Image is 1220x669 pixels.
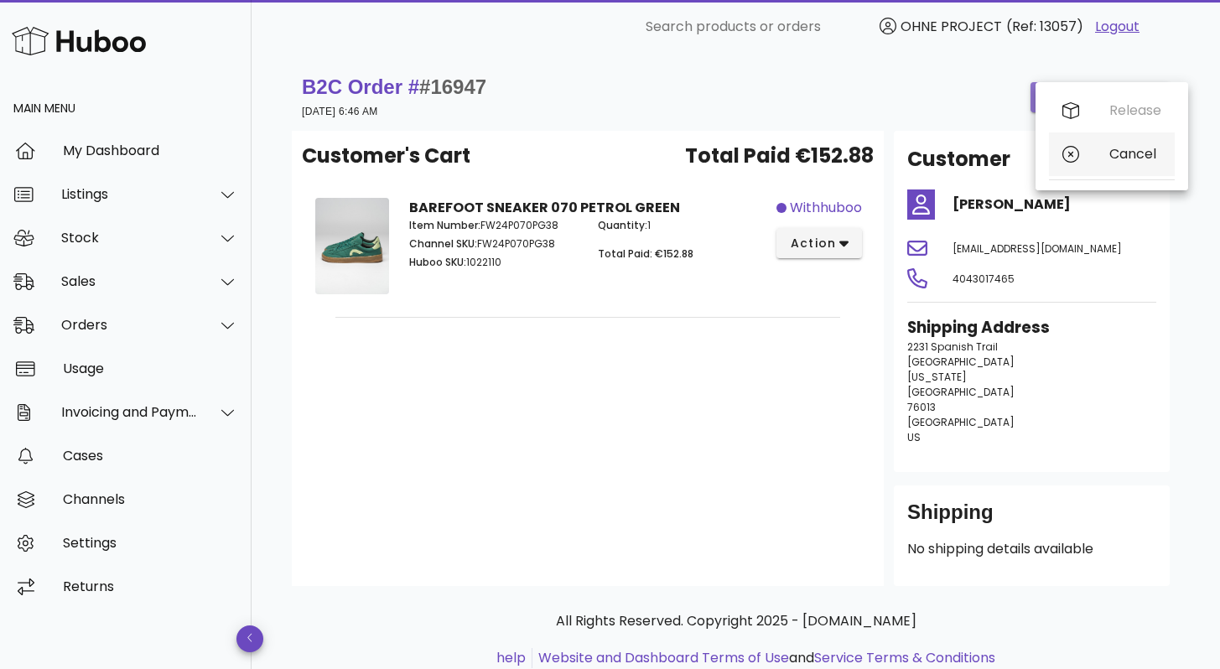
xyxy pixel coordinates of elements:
span: #16947 [419,75,486,98]
img: Huboo Logo [12,23,146,59]
div: Cases [63,448,238,464]
span: OHNE PROJECT [901,17,1002,36]
img: Product Image [315,198,389,294]
div: Settings [63,535,238,551]
small: [DATE] 6:46 AM [302,106,378,117]
span: Total Paid €152.88 [685,141,874,171]
p: FW24P070PG38 [409,236,578,252]
div: Cancel [1109,146,1161,162]
div: Sales [61,273,198,289]
p: All Rights Reserved. Copyright 2025 - [DOMAIN_NAME] [305,611,1166,631]
div: Usage [63,360,238,376]
button: order actions [1031,82,1170,112]
strong: BAREFOOT SNEAKER 070 PETROL GREEN [409,198,680,217]
p: 1022110 [409,255,578,270]
p: No shipping details available [907,539,1156,559]
span: Quantity: [598,218,647,232]
span: Item Number: [409,218,480,232]
div: My Dashboard [63,143,238,158]
span: Channel SKU: [409,236,477,251]
div: Shipping [907,499,1156,539]
strong: B2C Order # [302,75,486,98]
h3: Shipping Address [907,316,1156,340]
li: and [532,648,995,668]
div: Listings [61,186,198,202]
span: withhuboo [790,198,862,218]
h4: [PERSON_NAME] [953,194,1157,215]
span: [GEOGRAPHIC_DATA] [907,385,1015,399]
span: [GEOGRAPHIC_DATA] [907,415,1015,429]
span: (Ref: 13057) [1006,17,1083,36]
span: 76013 [907,400,936,414]
span: Total Paid: €152.88 [598,246,693,261]
h2: Customer [907,144,1010,174]
a: Website and Dashboard Terms of Use [538,648,789,667]
span: action [790,235,837,252]
p: 1 [598,218,766,233]
div: Stock [61,230,198,246]
span: [US_STATE] [907,370,967,384]
span: [GEOGRAPHIC_DATA] [907,355,1015,369]
div: Returns [63,578,238,594]
span: [EMAIL_ADDRESS][DOMAIN_NAME] [953,241,1122,256]
div: Invoicing and Payments [61,404,198,420]
span: US [907,430,921,444]
span: Customer's Cart [302,141,470,171]
div: Orders [61,317,198,333]
span: Huboo SKU: [409,255,466,269]
a: Logout [1095,17,1140,37]
span: 2231 Spanish Trail [907,340,998,354]
div: Channels [63,491,238,507]
a: help [496,648,526,667]
button: action [776,228,863,258]
p: FW24P070PG38 [409,218,578,233]
span: 4043017465 [953,272,1015,286]
a: Service Terms & Conditions [814,648,995,667]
